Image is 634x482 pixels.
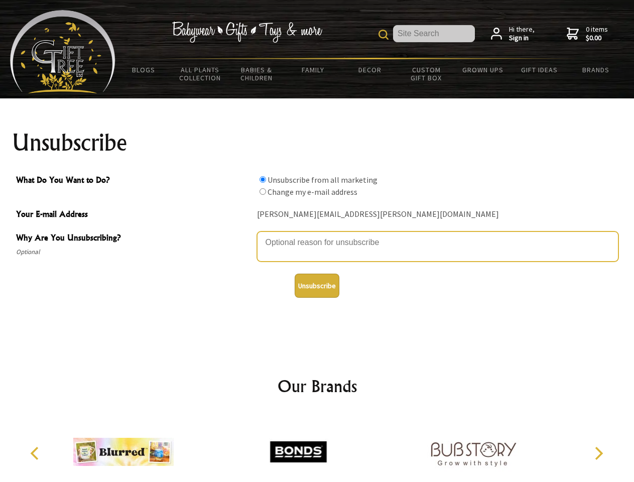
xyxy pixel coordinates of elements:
a: Grown Ups [454,59,511,80]
label: Unsubscribe from all marketing [268,175,377,185]
a: 0 items$0.00 [567,25,608,43]
img: product search [378,30,389,40]
a: All Plants Collection [172,59,229,88]
img: Babywear - Gifts - Toys & more [172,22,322,43]
a: Hi there,Sign in [491,25,535,43]
span: 0 items [586,25,608,43]
button: Unsubscribe [295,274,339,298]
h1: Unsubscribe [12,131,622,155]
label: Change my e-mail address [268,187,357,197]
a: Family [285,59,342,80]
div: [PERSON_NAME][EMAIL_ADDRESS][PERSON_NAME][DOMAIN_NAME] [257,207,618,222]
img: Babyware - Gifts - Toys and more... [10,10,115,93]
strong: $0.00 [586,34,608,43]
a: Custom Gift Box [398,59,455,88]
input: What Do You Want to Do? [260,176,266,183]
a: Gift Ideas [511,59,568,80]
strong: Sign in [509,34,535,43]
a: BLOGS [115,59,172,80]
input: Site Search [393,25,475,42]
a: Babies & Children [228,59,285,88]
a: Decor [341,59,398,80]
span: What Do You Want to Do? [16,174,252,188]
span: Hi there, [509,25,535,43]
span: Optional [16,246,252,258]
button: Next [587,442,609,464]
input: What Do You Want to Do? [260,188,266,195]
span: Your E-mail Address [16,208,252,222]
span: Why Are You Unsubscribing? [16,231,252,246]
a: Brands [568,59,624,80]
textarea: Why Are You Unsubscribing? [257,231,618,262]
button: Previous [25,442,47,464]
h2: Our Brands [20,374,614,398]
